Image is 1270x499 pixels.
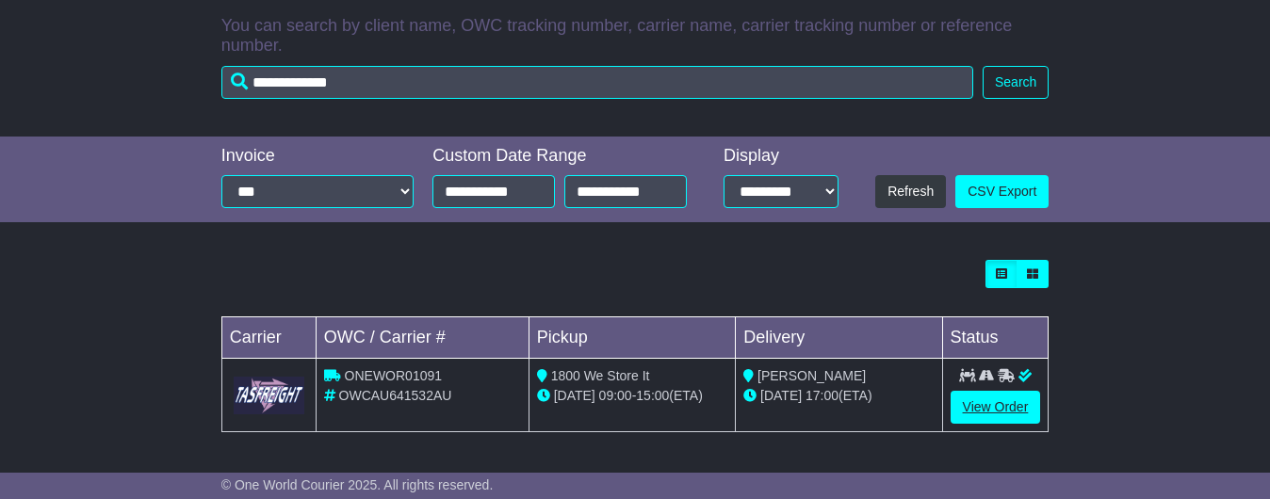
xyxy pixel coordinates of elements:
button: Search [983,66,1049,99]
p: You can search by client name, OWC tracking number, carrier name, carrier tracking number or refe... [221,16,1050,56]
td: OWC / Carrier # [316,317,529,359]
div: Custom Date Range [432,146,696,167]
td: Delivery [736,317,942,359]
img: GetCarrierServiceLogo [234,377,304,413]
span: 17:00 [806,388,839,403]
span: © One World Courier 2025. All rights reserved. [221,477,494,492]
td: Status [942,317,1049,359]
div: - (ETA) [537,386,727,406]
td: Pickup [529,317,735,359]
span: [DATE] [554,388,595,403]
span: [DATE] [760,388,802,403]
span: 1800 We Store It [551,368,650,383]
span: 15:00 [636,388,669,403]
td: Carrier [221,317,316,359]
button: Refresh [875,175,946,208]
span: [PERSON_NAME] [757,368,866,383]
div: (ETA) [743,386,934,406]
span: OWCAU641532AU [339,388,452,403]
a: CSV Export [955,175,1049,208]
div: Invoice [221,146,415,167]
div: Display [724,146,839,167]
span: ONEWOR01091 [345,368,442,383]
span: 09:00 [599,388,632,403]
a: View Order [951,391,1041,424]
